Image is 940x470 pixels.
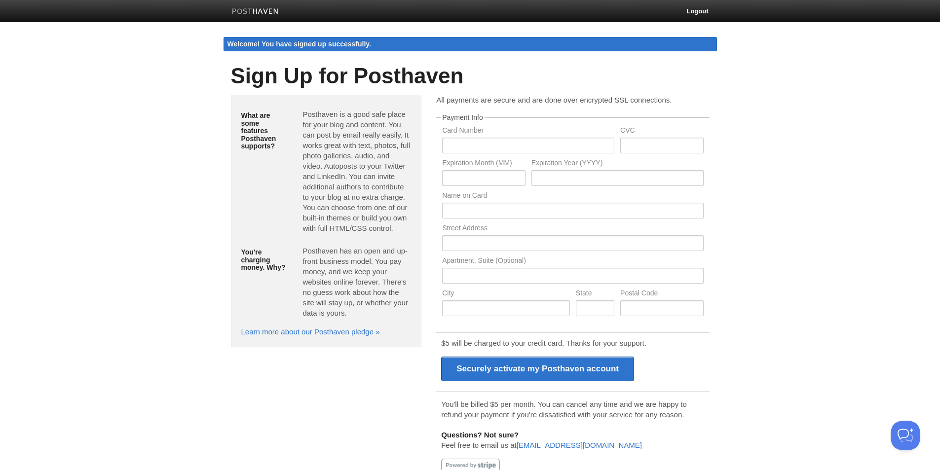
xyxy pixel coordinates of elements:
[442,289,570,299] label: City
[241,327,380,336] a: Learn more about our Posthaven pledge »
[231,64,710,88] h1: Sign Up for Posthaven
[442,127,614,136] label: Card Number
[241,249,288,271] h5: You're charging money. Why?
[442,159,525,169] label: Expiration Month (MM)
[441,430,704,450] p: Feel free to email us at
[436,95,709,105] p: All payments are secure and are done over encrypted SSL connections.
[302,109,411,233] p: Posthaven is a good safe place for your blog and content. You can post by email really easily. It...
[576,289,614,299] label: State
[620,127,703,136] label: CVC
[441,114,485,121] legend: Payment Info
[302,246,411,318] p: Posthaven has an open and up-front business model. You pay money, and we keep your websites onlin...
[531,159,704,169] label: Expiration Year (YYYY)
[891,421,920,450] iframe: Help Scout Beacon - Open
[517,441,642,449] a: [EMAIL_ADDRESS][DOMAIN_NAME]
[232,8,279,16] img: Posthaven-bar
[442,192,703,201] label: Name on Card
[441,431,519,439] b: Questions? Not sure?
[241,112,288,150] h5: What are some features Posthaven supports?
[442,224,703,234] label: Street Address
[441,357,634,381] input: Securely activate my Posthaven account
[441,338,704,348] p: $5 will be charged to your credit card. Thanks for your support.
[620,289,703,299] label: Postal Code
[442,257,703,266] label: Apartment, Suite (Optional)
[441,399,704,420] p: You'll be billed $5 per month. You can cancel any time and we are happy to refund your payment if...
[224,37,717,51] div: Welcome! You have signed up successfully.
